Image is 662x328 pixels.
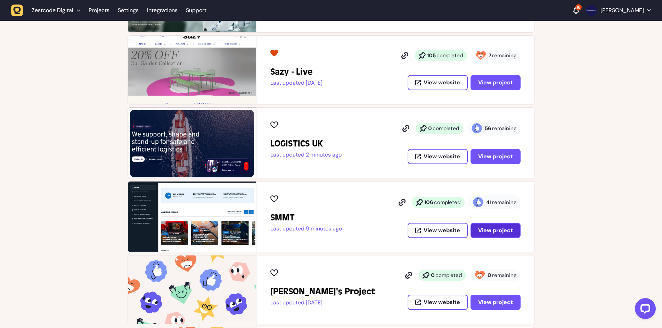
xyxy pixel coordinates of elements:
[270,299,375,306] p: Last updated [DATE]
[478,80,513,85] span: View project
[486,199,491,206] strong: 41
[575,4,582,10] div: 18
[471,149,521,164] button: View project
[118,4,139,17] a: Settings
[128,182,256,252] img: SMMT
[270,151,342,158] p: Last updated 2 minutes ago
[424,300,460,305] span: View website
[270,138,342,149] h2: LOGISTICS UK
[478,300,513,305] span: View project
[408,223,468,238] button: View website
[434,199,460,206] span: completed
[89,4,109,17] a: Projects
[427,52,436,59] strong: 105
[478,228,513,233] span: View project
[431,272,435,279] strong: 0
[424,80,460,85] span: View website
[408,75,468,90] button: View website
[586,5,597,16] img: Harry Robinson
[270,66,322,77] h2: Sazy - Live
[424,154,460,159] span: View website
[436,52,463,59] span: completed
[270,286,375,297] h2: Riki-leigh's Project
[32,7,73,14] span: Zestcode Digital
[471,295,521,310] button: View project
[270,79,322,86] p: Last updated [DATE]
[128,36,256,104] img: Sazy - Live
[128,255,256,324] img: Riki-leigh's Project
[629,295,659,325] iframe: LiveChat chat widget
[471,223,521,238] button: View project
[435,272,462,279] span: completed
[471,75,521,90] button: View project
[485,125,491,132] strong: 56
[428,125,432,132] strong: 0
[433,125,459,132] span: completed
[489,52,491,59] strong: 7
[492,272,516,279] span: remaining
[586,5,651,16] button: [PERSON_NAME]
[128,108,256,178] img: LOGISTICS UK
[408,295,468,310] button: View website
[270,225,342,232] p: Last updated 9 minutes ago
[147,4,178,17] a: Integrations
[11,4,84,17] button: Zestcode Digital
[270,212,342,223] h2: SMMT
[492,199,516,206] span: remaining
[492,125,516,132] span: remaining
[488,272,491,279] strong: 0
[424,228,460,233] span: View website
[478,154,513,159] span: View project
[600,7,644,14] p: [PERSON_NAME]
[408,149,468,164] button: View website
[186,7,206,14] a: Support
[424,199,433,206] strong: 106
[492,52,516,59] span: remaining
